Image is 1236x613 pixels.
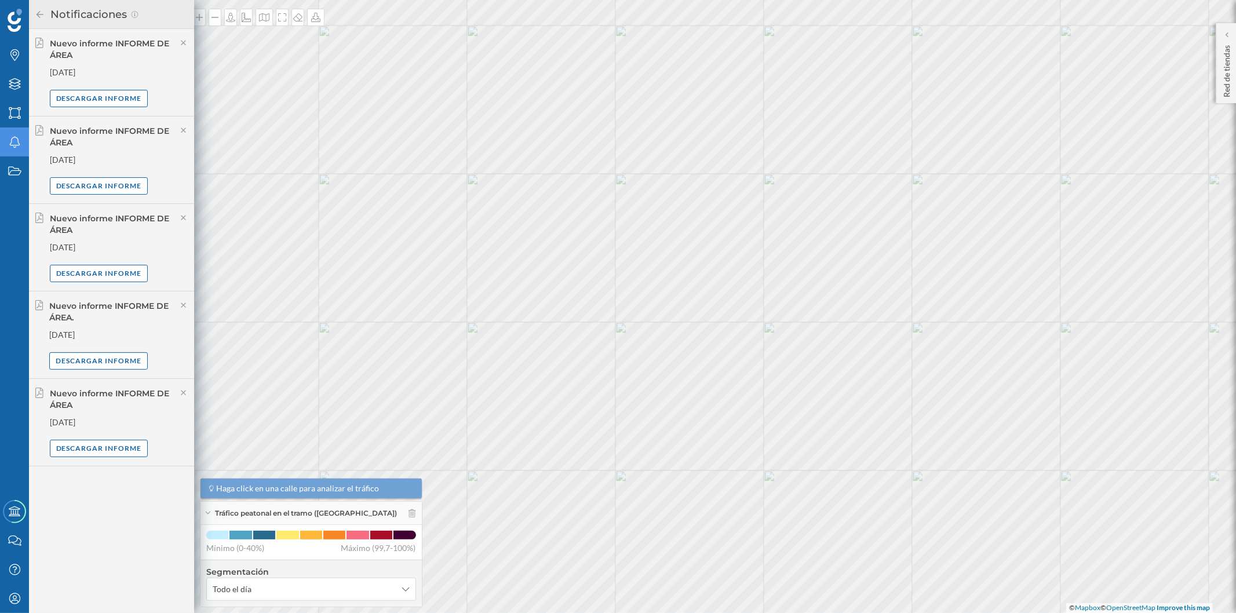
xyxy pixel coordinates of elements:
div: Nuevo informe INFORME DE ÁREA [50,38,173,61]
div: Nuevo informe INFORME DE ÁREA. [49,300,172,323]
h2: Notificaciones [45,5,130,24]
span: Todo el día [213,583,251,595]
h4: Segmentación [206,566,416,578]
span: Mínimo (0-40%) [206,542,264,554]
a: OpenStreetMap [1106,603,1155,612]
span: Soporte [23,8,64,19]
span: Haga click en una calle para analizar el tráfico [217,483,380,494]
div: [DATE] [50,417,188,428]
div: Nuevo informe INFORME DE ÁREA [50,388,173,411]
img: Geoblink Logo [8,9,22,32]
div: © © [1066,603,1213,613]
div: [DATE] [50,242,188,253]
span: Máximo (99,7-100%) [341,542,416,554]
div: [DATE] [50,154,188,166]
div: [DATE] [49,329,188,341]
p: Red de tiendas [1221,41,1233,97]
a: Improve this map [1157,603,1210,612]
div: Nuevo informe INFORME DE ÁREA [50,125,173,148]
a: Mapbox [1075,603,1100,612]
div: [DATE] [50,67,188,78]
div: Nuevo informe INFORME DE ÁREA [50,213,173,236]
span: Tráfico peatonal en el tramo ([GEOGRAPHIC_DATA]) [215,508,397,519]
